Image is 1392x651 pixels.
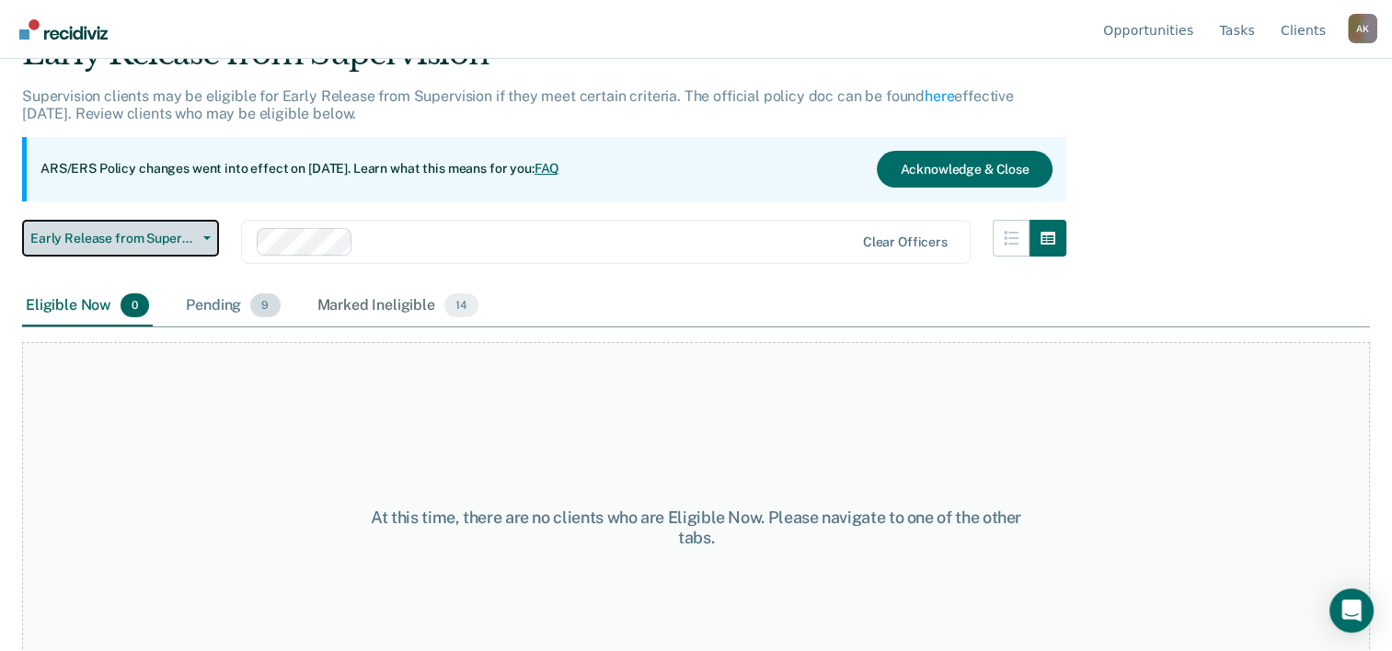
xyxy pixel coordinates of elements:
[444,293,478,317] span: 14
[877,151,1052,188] button: Acknowledge & Close
[19,19,108,40] img: Recidiviz
[121,293,149,317] span: 0
[182,286,283,326] div: Pending9
[40,160,559,178] p: ARS/ERS Policy changes went into effect on [DATE]. Learn what this means for you:
[925,87,954,105] a: here
[250,293,280,317] span: 9
[863,234,948,250] div: Clear officers
[22,35,1066,87] div: Early Release from Supervision
[30,231,196,246] span: Early Release from Supervision
[22,87,1014,122] p: Supervision clients may be eligible for Early Release from Supervision if they meet certain crite...
[1348,14,1377,43] div: A K
[22,286,153,326] div: Eligible Now0
[314,286,482,326] div: Marked Ineligible14
[22,220,219,257] button: Early Release from Supervision
[535,161,560,176] a: FAQ
[1348,14,1377,43] button: Profile dropdown button
[1329,588,1374,633] div: Open Intercom Messenger
[360,508,1033,547] div: At this time, there are no clients who are Eligible Now. Please navigate to one of the other tabs.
